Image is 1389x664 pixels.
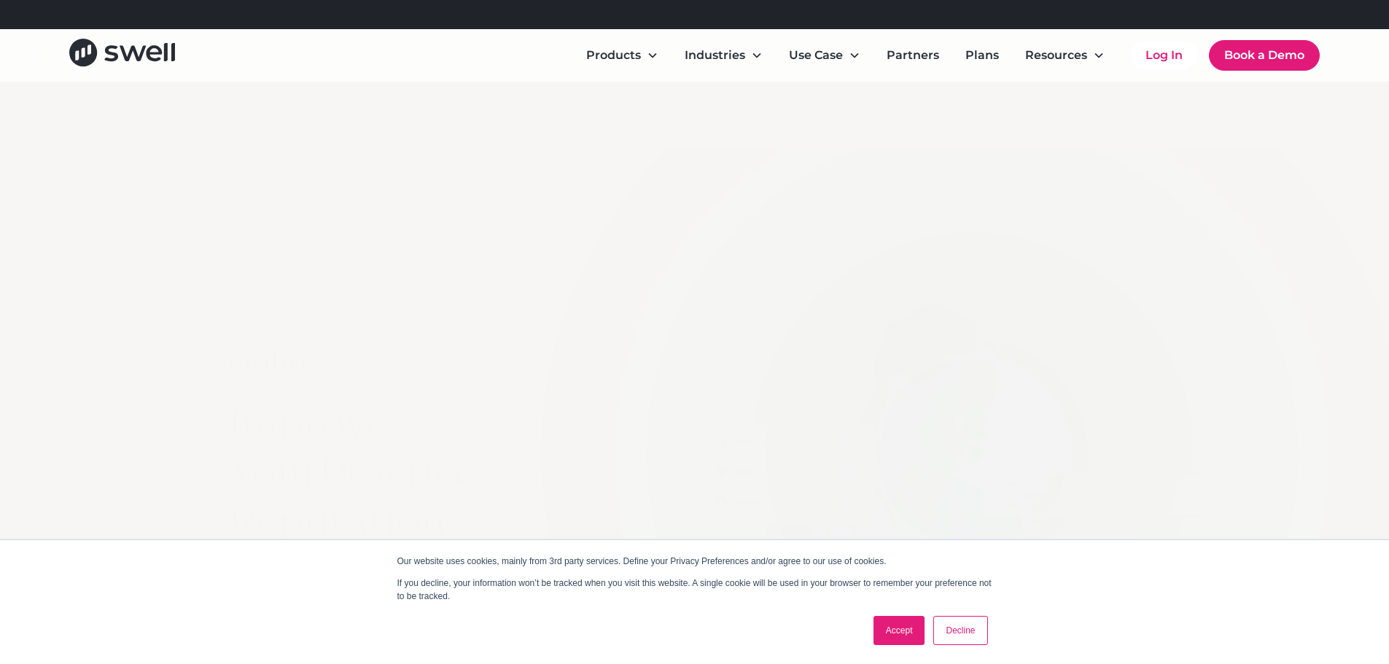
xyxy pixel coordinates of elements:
[228,445,476,546] span: Practice Reputation
[397,577,992,603] p: If you decline, your information won’t be tracked when you visit this website. A single cookie wi...
[789,47,843,64] div: Use Case
[1013,41,1116,70] div: Resources
[673,41,774,70] div: Industries
[875,41,951,70] a: Partners
[1131,41,1197,70] a: Log In
[575,41,670,70] div: Products
[228,397,620,544] h1: Improve Your
[1025,47,1087,64] div: Resources
[685,47,745,64] div: Industries
[1209,40,1320,71] a: Book a Demo
[69,39,175,71] a: home
[954,41,1011,70] a: Plans
[933,616,987,645] a: Decline
[777,41,872,70] div: Use Case
[874,616,925,645] a: Accept
[586,47,641,64] div: Products
[397,555,992,568] p: Our website uses cookies, mainly from 3rd party services. Define your Privacy Preferences and/or ...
